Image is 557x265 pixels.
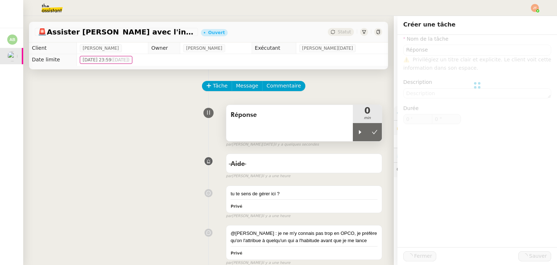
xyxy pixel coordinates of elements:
[83,56,129,64] span: [DATE] 23:59
[397,109,434,117] span: ⚙️
[226,142,232,148] span: par
[394,148,557,162] div: ⏲️Tâches 19:14
[394,121,557,135] div: 🔐Données client
[83,45,119,52] span: [PERSON_NAME]
[231,230,377,244] div: @[PERSON_NAME] : je ne m'y connais pas trop en OPCO, je préfère qu'on l'attribue à quelqu'un qui ...
[262,81,305,91] button: Commentaire
[202,81,232,91] button: Tâche
[231,110,348,121] span: Réponse
[274,142,319,148] span: il y a quelques secondes
[7,51,17,61] img: users%2F3XW7N0tEcIOoc8sxKxWqDcFn91D2%2Favatar%2F5653ca14-9fea-463f-a381-ec4f4d723a3b
[394,163,557,177] div: 💬Commentaires 4
[208,30,225,35] div: Ouvert
[302,45,353,52] span: [PERSON_NAME][DATE]
[236,82,258,90] span: Message
[252,42,296,54] td: Exécutant
[397,152,450,158] span: ⏲️
[397,167,456,172] span: 💬
[7,34,17,45] img: svg
[397,123,444,132] span: 🔐
[226,142,319,148] small: [PERSON_NAME][DATE]
[518,251,551,261] button: Sauver
[353,106,382,115] span: 0
[232,81,263,91] button: Message
[231,204,242,209] b: Privé
[226,173,232,179] span: par
[213,82,228,90] span: Tâche
[111,57,129,62] span: ([DATE])
[262,213,290,219] span: il y a une heure
[262,173,290,179] span: il y a une heure
[403,21,455,28] span: Créer une tâche
[148,42,180,54] td: Owner
[338,29,351,34] span: Statut
[267,82,301,90] span: Commentaire
[186,45,222,52] span: [PERSON_NAME]
[38,28,195,36] span: Assister [PERSON_NAME] avec l'information OPCO
[403,251,436,261] button: Fermer
[226,213,290,219] small: [PERSON_NAME]
[226,173,290,179] small: [PERSON_NAME]
[353,115,382,121] span: min
[531,4,539,12] img: svg
[231,161,245,167] span: Aide
[29,54,77,66] td: Date limite
[231,251,242,256] b: Privé
[394,106,557,120] div: ⚙️Procédures
[231,190,377,197] div: tu te sens de gérer ici ?
[38,28,47,36] span: 🚨
[29,42,77,54] td: Client
[226,213,232,219] span: par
